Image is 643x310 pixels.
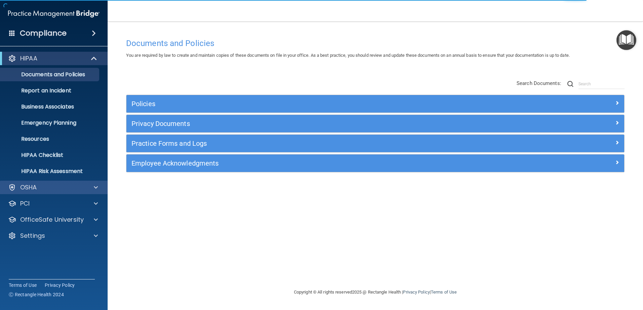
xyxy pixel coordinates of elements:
p: OfficeSafe University [20,216,84,224]
p: HIPAA [20,54,37,62]
a: Privacy Policy [45,282,75,289]
img: PMB logo [8,7,100,20]
iframe: Drift Widget Chat Controller [527,262,635,289]
a: Policies [131,98,619,109]
a: Employee Acknowledgments [131,158,619,169]
a: Practice Forms and Logs [131,138,619,149]
a: PCI [8,200,98,208]
h5: Privacy Documents [131,120,495,127]
p: PCI [20,200,30,208]
a: Terms of Use [9,282,37,289]
a: Privacy Policy [403,290,429,295]
span: You are required by law to create and maintain copies of these documents on file in your office. ... [126,53,570,58]
button: Open Resource Center [616,30,636,50]
h4: Compliance [20,29,67,38]
a: Privacy Documents [131,118,619,129]
p: OSHA [20,183,37,191]
h5: Employee Acknowledgments [131,160,495,167]
p: Emergency Planning [4,120,96,126]
p: Documents and Policies [4,71,96,78]
a: Terms of Use [431,290,457,295]
h5: Practice Forms and Logs [131,140,495,147]
p: HIPAA Risk Assessment [4,168,96,175]
p: Business Associates [4,103,96,110]
h4: Documents and Policies [126,39,625,48]
h5: Policies [131,100,495,107]
span: Ⓒ Rectangle Health 2024 [9,291,64,298]
p: Report an Incident [4,87,96,94]
span: Search Documents: [517,80,561,86]
div: Copyright © All rights reserved 2025 @ Rectangle Health | | [253,281,498,303]
p: Settings [20,232,45,240]
a: OfficeSafe University [8,216,98,224]
a: HIPAA [8,54,98,62]
img: ic-search.3b580494.png [567,81,573,87]
p: HIPAA Checklist [4,152,96,159]
a: Settings [8,232,98,240]
input: Search [578,79,625,89]
p: Resources [4,136,96,142]
a: OSHA [8,183,98,191]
